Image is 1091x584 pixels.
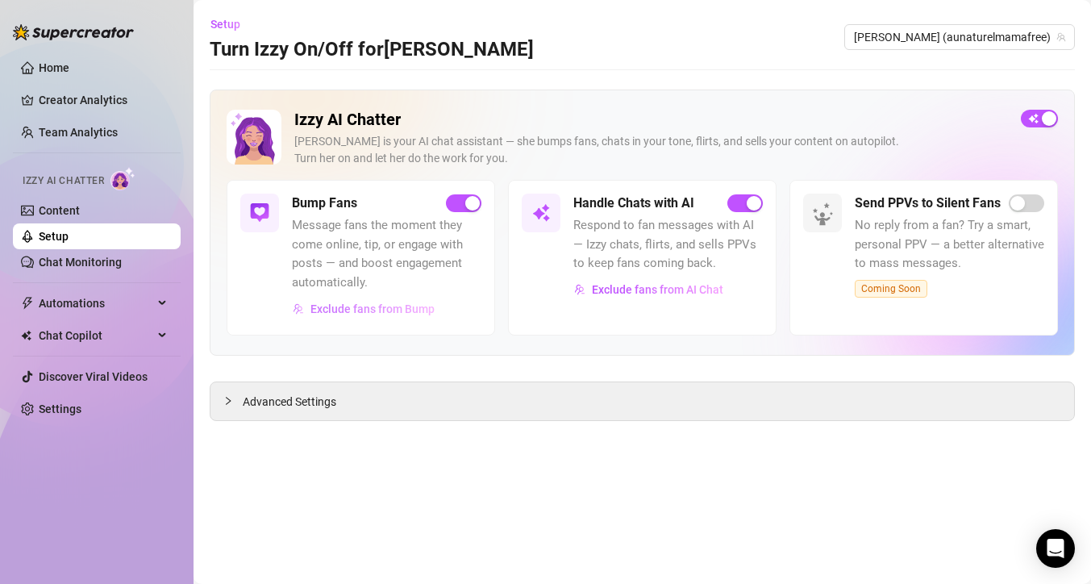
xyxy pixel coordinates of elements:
span: Message fans the moment they come online, tip, or engage with posts — and boost engagement automa... [292,216,481,292]
button: Exclude fans from AI Chat [573,277,724,302]
span: team [1056,32,1066,42]
button: Exclude fans from Bump [292,296,435,322]
span: collapsed [223,396,233,406]
span: Izzy AI Chatter [23,173,104,189]
a: Home [39,61,69,74]
span: Anne (aunaturelmamafree) [854,25,1065,49]
a: Settings [39,403,81,415]
span: Chat Copilot [39,323,153,348]
img: silent-fans-ppv-o-N6Mmdf.svg [812,202,838,228]
button: Setup [210,11,253,37]
span: Setup [210,18,240,31]
span: Exclude fans from AI Chat [592,283,723,296]
div: Open Intercom Messenger [1036,529,1075,568]
span: Respond to fan messages with AI — Izzy chats, flirts, and sells PPVs to keep fans coming back. [573,216,763,273]
span: Automations [39,290,153,316]
span: Coming Soon [855,280,927,298]
h5: Send PPVs to Silent Fans [855,194,1001,213]
span: Exclude fans from Bump [310,302,435,315]
h5: Bump Fans [292,194,357,213]
a: Creator Analytics [39,87,168,113]
img: svg%3e [293,303,304,315]
a: Team Analytics [39,126,118,139]
img: Izzy AI Chatter [227,110,281,165]
a: Setup [39,230,69,243]
a: Content [39,204,80,217]
img: svg%3e [574,284,585,295]
h3: Turn Izzy On/Off for [PERSON_NAME] [210,37,534,63]
h2: Izzy AI Chatter [294,110,1008,130]
div: [PERSON_NAME] is your AI chat assistant — she bumps fans, chats in your tone, flirts, and sells y... [294,133,1008,167]
img: AI Chatter [110,167,135,190]
div: collapsed [223,392,243,410]
img: svg%3e [250,203,269,223]
span: thunderbolt [21,297,34,310]
img: logo-BBDzfeDw.svg [13,24,134,40]
span: No reply from a fan? Try a smart, personal PPV — a better alternative to mass messages. [855,216,1044,273]
span: Advanced Settings [243,393,336,411]
a: Discover Viral Videos [39,370,148,383]
h5: Handle Chats with AI [573,194,694,213]
a: Chat Monitoring [39,256,122,269]
img: Chat Copilot [21,330,31,341]
img: svg%3e [531,203,551,223]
